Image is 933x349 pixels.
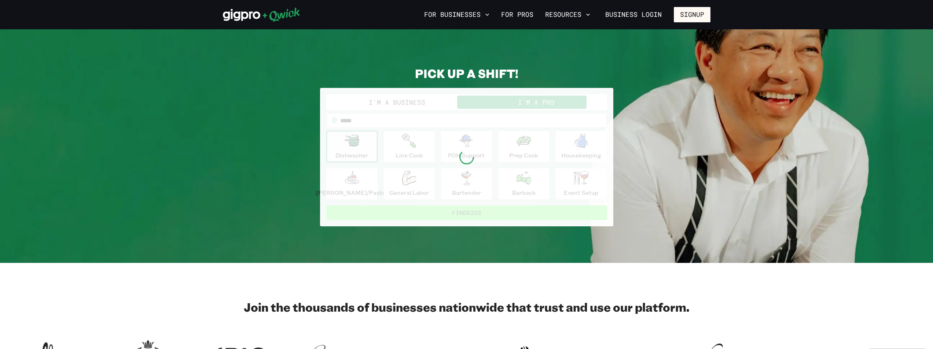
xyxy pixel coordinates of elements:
h2: Join the thousands of businesses nationwide that trust and use our platform. [223,300,710,314]
button: Signup [674,7,710,22]
p: [PERSON_NAME]/Pastry [316,188,388,197]
button: Resources [542,8,593,21]
button: For Businesses [421,8,492,21]
a: Business Login [599,7,668,22]
a: For Pros [498,8,536,21]
h2: PICK UP A SHIFT! [320,66,613,81]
